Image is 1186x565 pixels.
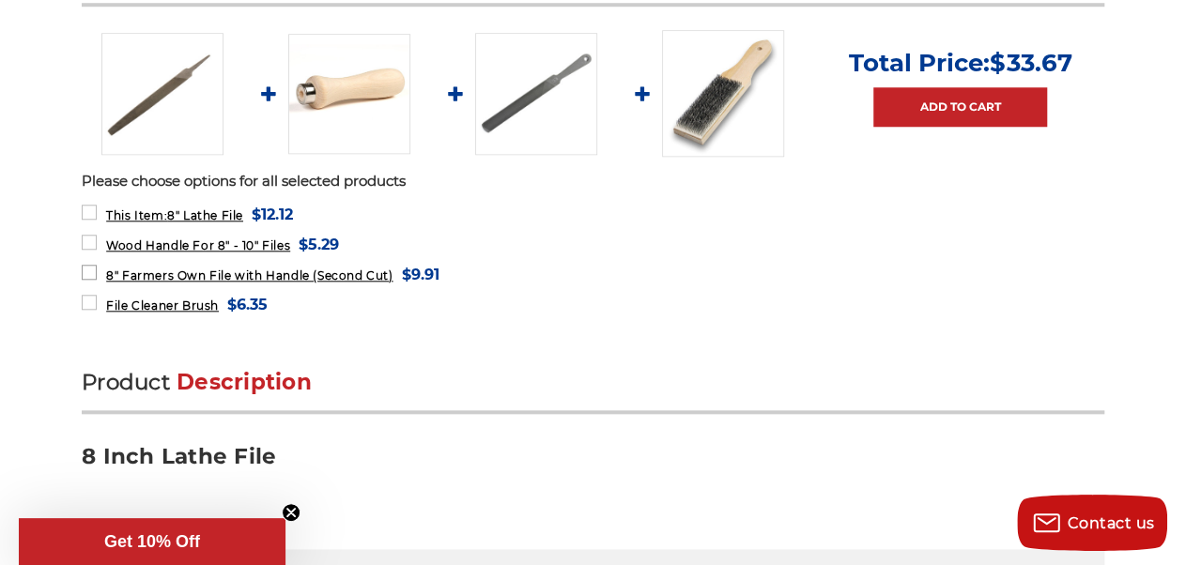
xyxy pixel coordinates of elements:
[82,369,170,395] span: Product
[282,503,300,522] button: Close teaser
[873,87,1047,127] a: Add to Cart
[177,369,312,395] span: Description
[183,512,1104,549] td: 8" Lathe File
[106,268,393,282] span: 8" Farmers Own File with Handle (Second Cut)
[849,48,1071,78] p: Total Price:
[101,33,223,155] img: 8 Inch Lathe File, Single Cut
[1068,514,1155,532] span: Contact us
[106,208,167,222] strong: This Item:
[106,208,243,222] span: 8" Lathe File
[252,202,293,227] span: $12.12
[106,298,219,313] span: File Cleaner Brush
[82,442,1104,484] h3: 8 Inch Lathe File
[82,171,1104,192] p: Please choose options for all selected products
[402,262,439,287] span: $9.91
[990,48,1071,78] span: $33.67
[299,232,339,257] span: $5.29
[227,292,268,317] span: $6.35
[106,238,290,252] span: Wood Handle For 8" - 10" Files
[19,518,285,565] div: Get 10% OffClose teaser
[1017,495,1167,551] button: Contact us
[104,532,200,551] span: Get 10% Off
